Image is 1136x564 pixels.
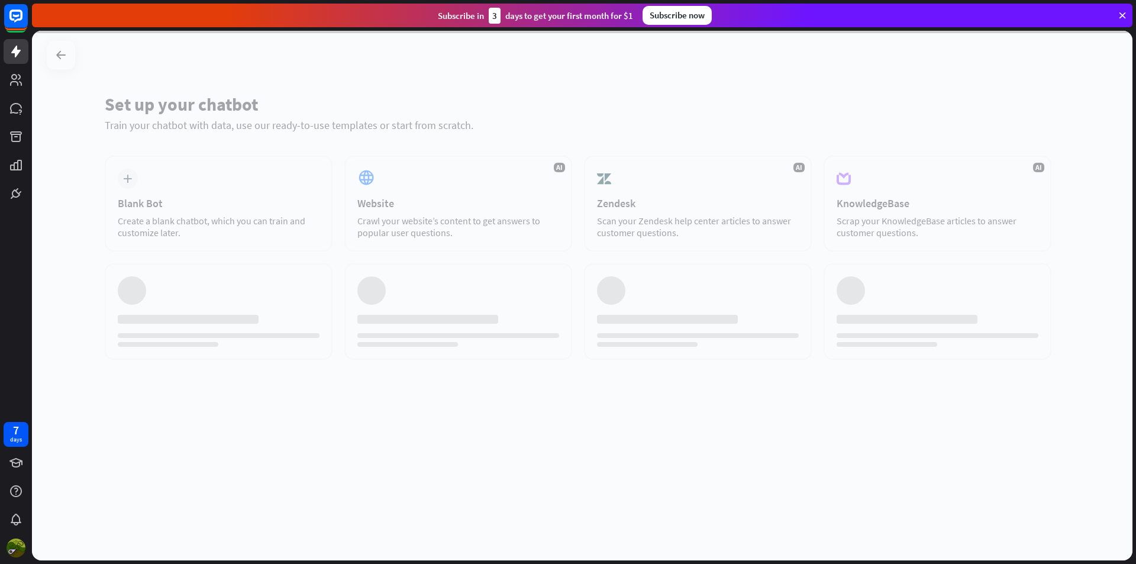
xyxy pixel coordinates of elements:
[13,425,19,436] div: 7
[10,436,22,444] div: days
[489,8,501,24] div: 3
[4,422,28,447] a: 7 days
[643,6,712,25] div: Subscribe now
[438,8,633,24] div: Subscribe in days to get your first month for $1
